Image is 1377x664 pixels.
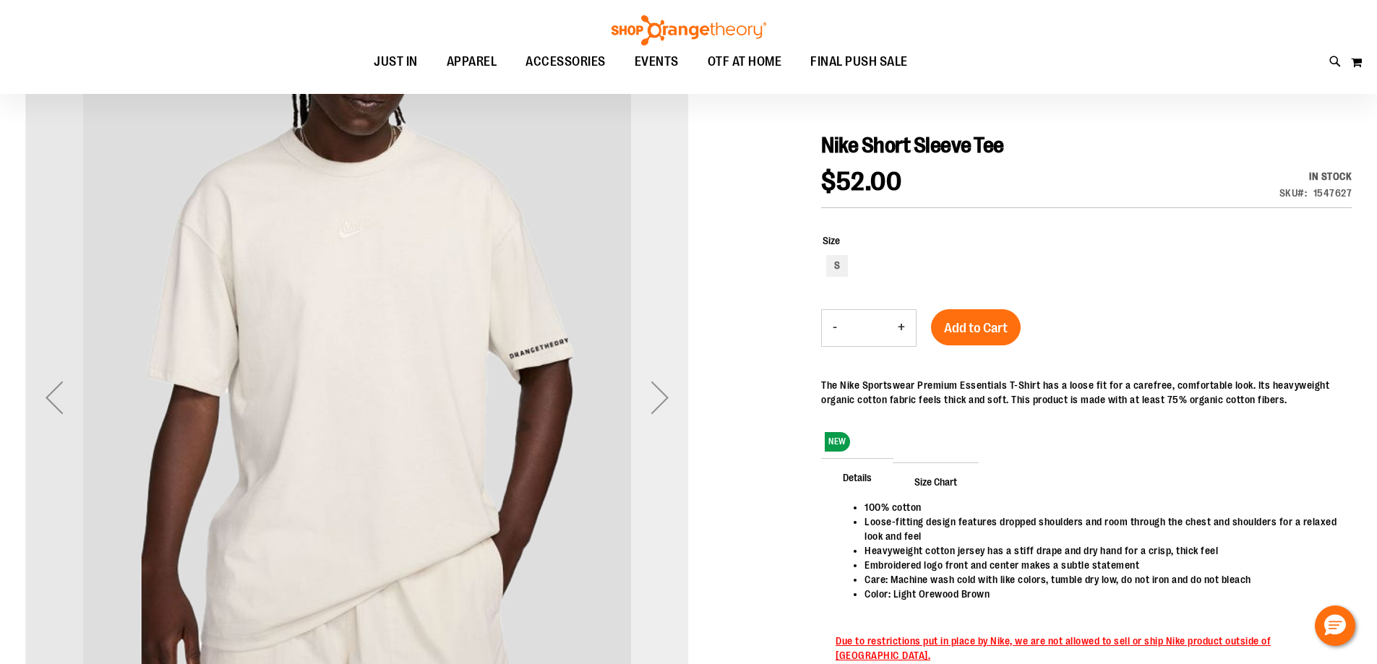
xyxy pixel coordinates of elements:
[893,462,979,500] span: Size Chart
[432,46,512,78] a: APPAREL
[821,458,893,496] span: Details
[865,558,1337,572] li: Embroidered logo front and center makes a subtle statement
[865,514,1337,543] li: Loose-fitting design features dropped shoulders and room through the chest and shoulders for a re...
[836,635,1271,661] span: Due to restrictions put in place by Nike, we are not allowed to sell or ship Nike product outside...
[865,587,1337,601] li: Color: Light Orewood Brown
[1279,187,1308,199] strong: SKU
[865,572,1337,587] li: Care: Machine wash cold with like colors, tumble dry low, do not iron and do not bleach
[526,46,606,78] span: ACCESSORIES
[821,133,1004,158] span: Nike Short Sleeve Tee
[887,310,916,346] button: Increase product quantity
[1279,169,1352,184] div: In stock
[826,255,848,277] div: S
[821,167,901,197] span: $52.00
[823,235,840,246] span: Size
[609,15,768,46] img: Shop Orangetheory
[865,543,1337,558] li: Heavyweight cotton jersey has a stiff drape and dry hand for a crisp, thick feel
[359,46,432,79] a: JUST IN
[931,309,1021,345] button: Add to Cart
[1315,605,1355,646] button: Hello, have a question? Let’s chat.
[1279,169,1352,184] div: Availability
[511,46,620,79] a: ACCESSORIES
[447,46,497,78] span: APPAREL
[708,46,782,78] span: OTF AT HOME
[825,432,850,452] span: NEW
[1313,186,1352,200] div: 1547627
[822,310,848,346] button: Decrease product quantity
[796,46,922,79] a: FINAL PUSH SALE
[635,46,679,78] span: EVENTS
[374,46,418,78] span: JUST IN
[821,378,1352,407] div: The Nike Sportswear Premium Essentials T-Shirt has a loose fit for a carefree, comfortable look. ...
[620,46,693,79] a: EVENTS
[810,46,908,78] span: FINAL PUSH SALE
[693,46,797,79] a: OTF AT HOME
[848,311,887,345] input: Product quantity
[944,320,1008,336] span: Add to Cart
[865,500,1337,514] li: 100% cotton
